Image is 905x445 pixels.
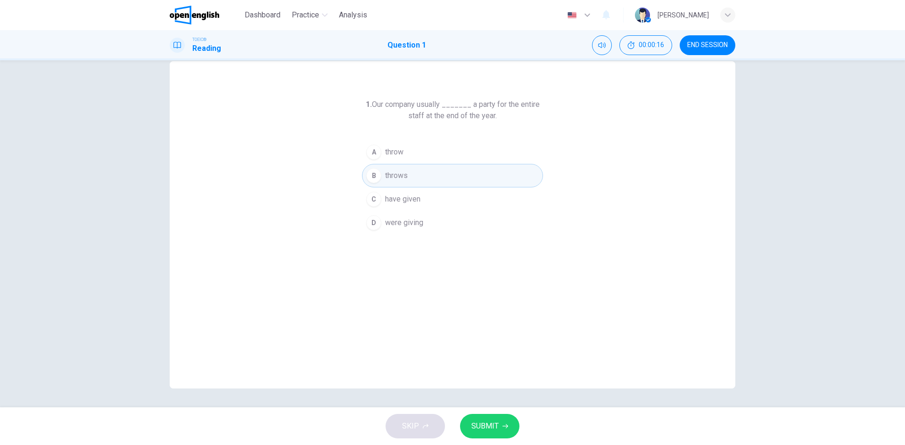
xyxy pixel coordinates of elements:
[339,9,367,21] span: Analysis
[658,9,709,21] div: [PERSON_NAME]
[170,6,241,24] a: OpenEnglish logo
[619,35,672,55] div: Hide
[335,7,371,24] button: Analysis
[680,35,735,55] button: END SESSION
[292,9,319,21] span: Practice
[385,146,403,158] span: throw
[387,40,426,51] h1: Question 1
[245,9,280,21] span: Dashboard
[471,420,499,433] span: SUBMIT
[385,194,420,205] span: have given
[362,211,543,235] button: Dwere giving
[362,164,543,187] button: Bthrows
[385,170,408,181] span: throws
[241,7,284,24] button: Dashboard
[687,41,728,49] span: END SESSION
[635,8,650,23] img: Profile picture
[366,215,381,230] div: D
[288,7,331,24] button: Practice
[460,414,519,438] button: SUBMIT
[639,41,664,49] span: 00:00:16
[385,217,423,228] span: were giving
[592,35,612,55] div: Mute
[619,35,672,55] button: 00:00:16
[366,192,381,207] div: C
[192,43,221,54] h1: Reading
[366,145,381,160] div: A
[362,140,543,164] button: Athrow
[362,99,543,121] h6: Our company usually _______ a party for the entire staff at the end of the year.
[170,6,219,24] img: OpenEnglish logo
[366,100,372,109] strong: 1.
[362,187,543,211] button: Chave given
[192,36,206,43] span: TOEIC®
[366,168,381,183] div: B
[566,12,578,19] img: en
